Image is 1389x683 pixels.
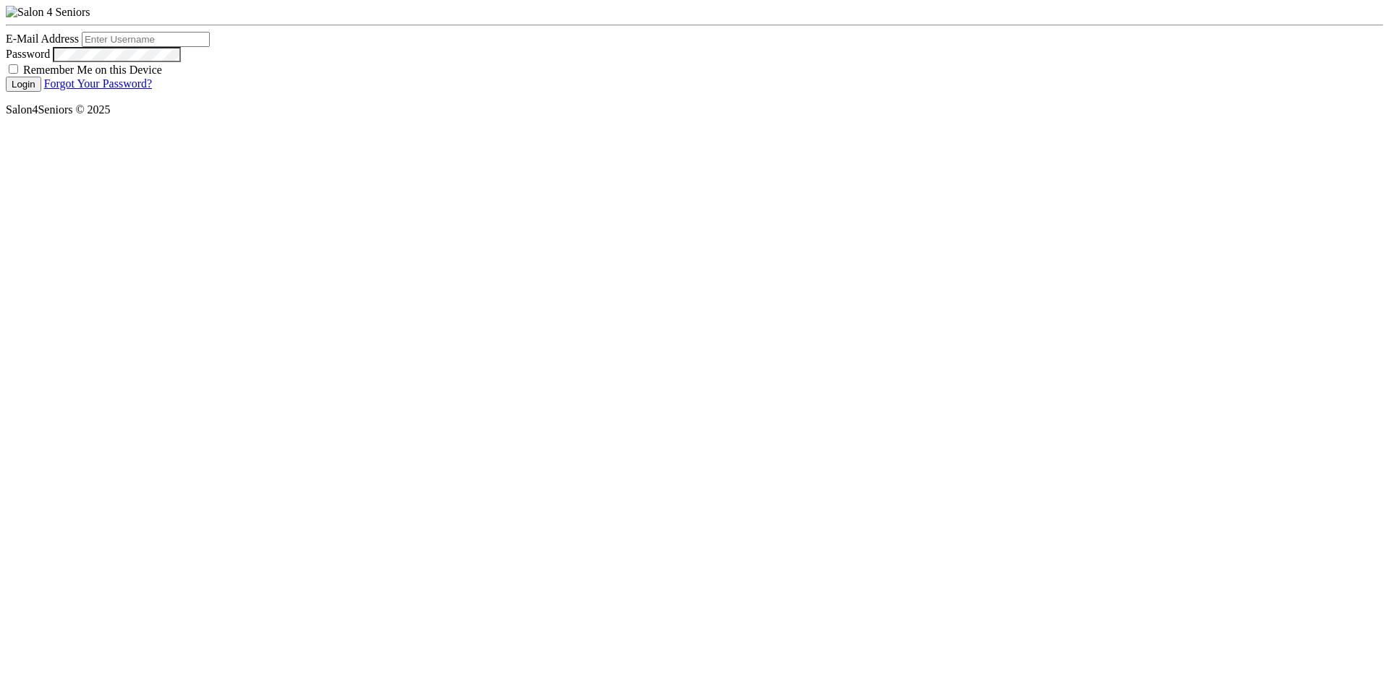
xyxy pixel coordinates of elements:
[44,77,153,90] a: Forgot Your Password?
[6,6,90,19] img: Salon 4 Seniors
[6,48,50,60] label: Password
[6,33,79,45] label: E-Mail Address
[23,64,162,76] label: Remember Me on this Device
[82,32,210,47] input: Enter Username
[6,77,41,92] button: Login
[6,103,1383,116] p: Salon4Seniors © 2025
